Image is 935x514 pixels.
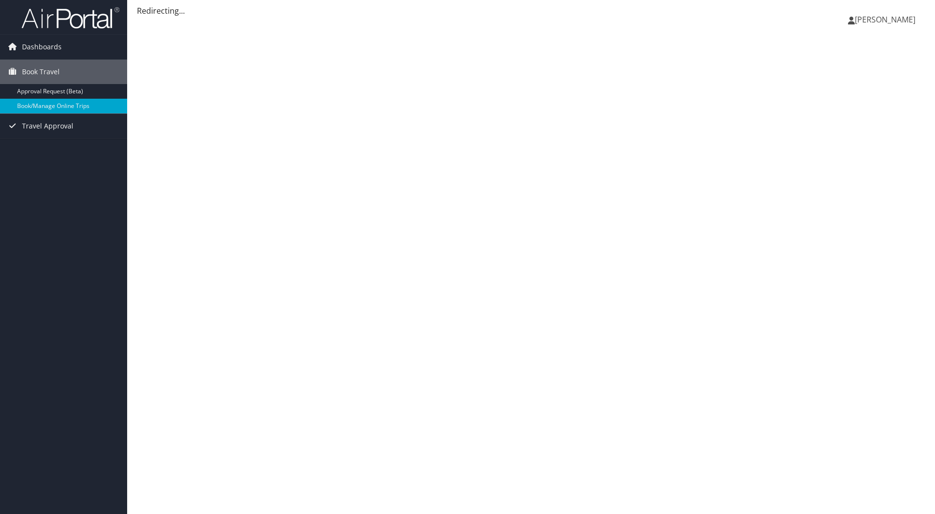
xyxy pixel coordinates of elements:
[137,5,925,17] div: Redirecting...
[22,114,73,138] span: Travel Approval
[22,35,62,59] span: Dashboards
[848,5,925,34] a: [PERSON_NAME]
[22,6,119,29] img: airportal-logo.png
[22,60,60,84] span: Book Travel
[855,14,915,25] span: [PERSON_NAME]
